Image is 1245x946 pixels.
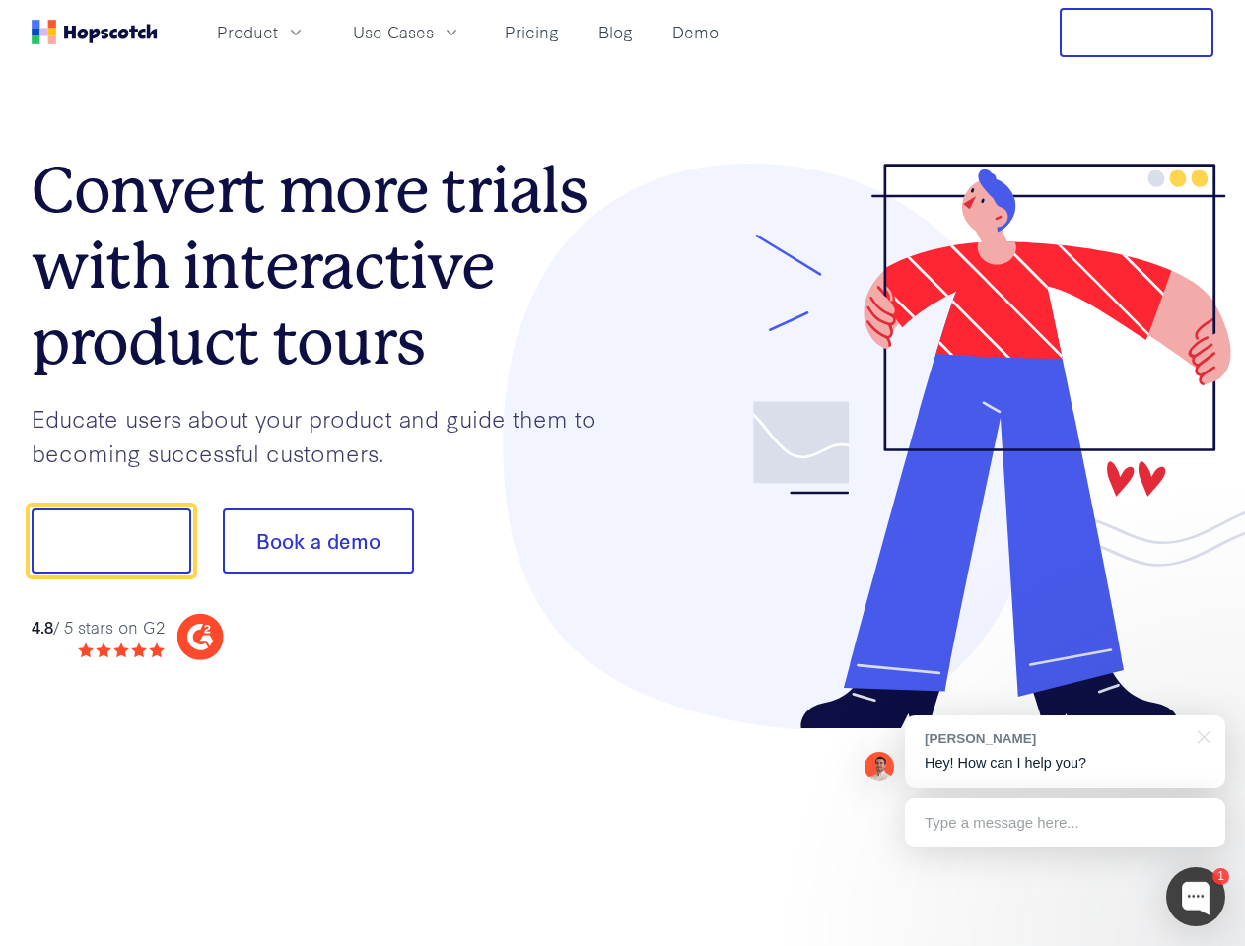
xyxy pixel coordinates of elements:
button: Show me! [32,508,191,574]
span: Use Cases [353,20,434,44]
h1: Convert more trials with interactive product tours [32,153,623,379]
a: Pricing [497,16,567,48]
div: Type a message here... [905,798,1225,847]
button: Product [205,16,317,48]
span: Product [217,20,278,44]
button: Book a demo [223,508,414,574]
div: / 5 stars on G2 [32,615,165,640]
strong: 4.8 [32,615,53,638]
a: Demo [664,16,726,48]
button: Free Trial [1060,8,1213,57]
button: Use Cases [341,16,473,48]
p: Educate users about your product and guide them to becoming successful customers. [32,401,623,469]
a: Blog [590,16,641,48]
p: Hey! How can I help you? [925,753,1206,774]
div: 1 [1212,868,1229,885]
a: Home [32,20,158,44]
img: Mark Spera [865,752,894,781]
div: [PERSON_NAME] [925,729,1186,748]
